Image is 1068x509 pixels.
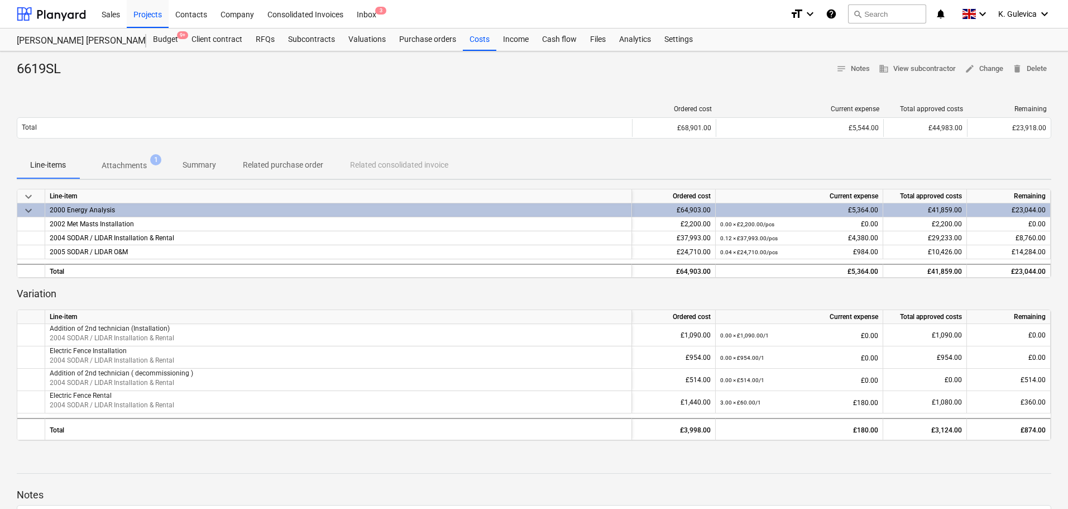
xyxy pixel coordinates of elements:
div: £0.00 [971,217,1046,231]
div: Remaining [972,105,1047,113]
div: £1,080.00 [888,391,962,413]
p: Addition of 2nd technician (Installation) [50,324,627,334]
div: £1,440.00 [636,391,711,413]
div: Purchase orders [392,28,463,51]
div: 2000 Energy Analysis [50,203,627,217]
div: £41,859.00 [888,203,962,217]
p: Total [22,123,37,132]
div: Total [45,264,632,278]
p: Addition of 2nd technician ( decommissioning ) [50,369,627,378]
span: 3 [375,7,386,15]
div: Total approved costs [883,189,967,203]
div: [PERSON_NAME] [PERSON_NAME] [17,35,133,47]
p: Attachments [102,160,147,172]
span: 2004 SODAR / LIDAR Installation & Rental [50,334,174,342]
div: £1,090.00 [888,324,962,346]
span: View subcontractor [879,63,956,75]
div: £0.00 [720,217,878,231]
div: £0.00 [971,346,1046,369]
a: Settings [658,28,700,51]
div: Current expense [716,189,883,203]
div: Chat Widget [1012,455,1068,509]
div: £3,124.00 [888,419,962,441]
span: Notes [836,63,870,75]
button: Change [960,60,1008,78]
div: Ordered cost [632,189,716,203]
a: Budget9+ [146,28,185,51]
span: 2004 SODAR / LIDAR Installation & Rental [50,356,174,364]
div: £8,760.00 [971,231,1046,245]
a: Client contract [185,28,249,51]
i: keyboard_arrow_down [803,7,817,21]
a: Valuations [342,28,392,51]
div: £3,998.00 [636,419,711,441]
small: 0.00 × £1,090.00 / 1 [720,332,769,339]
div: 6619SL [17,60,70,78]
div: £0.00 [971,324,1046,346]
button: Notes [832,60,874,78]
span: 1 [150,154,161,165]
button: Delete [1008,60,1051,78]
div: £2,200.00 [888,217,962,231]
i: Knowledge base [826,7,837,21]
span: K. Gulevica [998,9,1037,18]
div: £29,233.00 [888,231,962,245]
div: £0.00 [720,324,878,347]
div: Current expense [716,310,883,324]
div: £10,426.00 [888,245,962,259]
div: £2,200.00 [636,217,711,231]
div: £954.00 [888,346,962,369]
div: Files [583,28,612,51]
div: Remaining [967,310,1051,324]
small: 0.00 × £2,200.00 / pcs [720,221,774,227]
div: £1,090.00 [636,324,711,346]
small: 0.00 × £954.00 / 1 [720,355,764,361]
span: delete [1012,64,1022,74]
span: notes [836,64,846,74]
div: £180.00 [720,391,878,414]
small: 0.04 × £24,710.00 / pcs [720,249,778,255]
div: £23,044.00 [971,203,1046,217]
div: Line-item [45,310,632,324]
div: Ordered cost [637,105,712,113]
div: £5,544.00 [721,124,879,132]
a: Costs [463,28,496,51]
div: £24,710.00 [636,245,711,259]
div: £68,901.00 [637,124,711,132]
div: £180.00 [720,419,878,441]
div: £0.00 [888,369,962,391]
span: 2005 SODAR / LIDAR O&M [50,248,128,256]
p: Electric Fence Rental [50,391,627,401]
i: notifications [935,7,946,21]
small: 0.12 × £37,993.00 / pcs [720,235,778,241]
i: keyboard_arrow_down [976,7,989,21]
div: £874.00 [971,419,1046,441]
small: 3.00 × £60.00 / 1 [720,399,761,406]
button: Search [848,4,926,23]
p: Variation [17,287,1051,301]
span: keyboard_arrow_down [22,204,35,217]
div: £954.00 [636,346,711,369]
p: Line-items [30,159,66,171]
span: 9+ [177,31,188,39]
div: Current expense [721,105,879,113]
p: Electric Fence Installation [50,346,627,356]
div: £64,903.00 [636,203,711,217]
div: £64,903.00 [636,265,711,279]
span: search [853,9,862,18]
button: View subcontractor [874,60,960,78]
div: £41,859.00 [888,265,962,279]
span: Change [965,63,1003,75]
a: Income [496,28,535,51]
div: £514.00 [971,369,1046,391]
a: Cash flow [535,28,583,51]
a: Subcontracts [281,28,342,51]
div: £514.00 [636,369,711,391]
div: £5,364.00 [720,265,878,279]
